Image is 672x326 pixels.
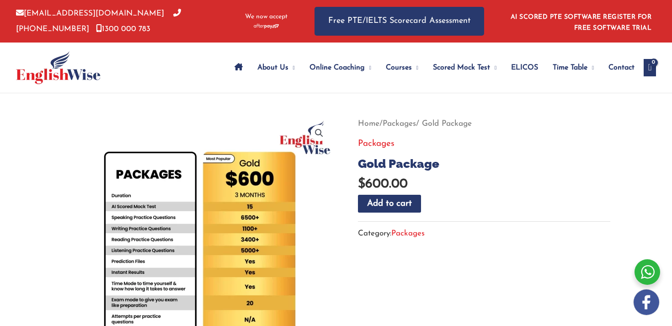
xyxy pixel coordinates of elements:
[505,6,656,36] aside: Header Widget 1
[587,52,594,84] span: Menu Toggle
[601,52,635,84] a: Contact
[254,24,279,29] img: Afterpay-Logo
[511,52,538,84] span: ELICOS
[257,52,288,84] span: About Us
[358,226,425,241] span: Category:
[634,289,659,315] img: white-facebook.png
[311,125,327,141] a: View full-screen image gallery
[433,52,490,84] span: Scored Mock Test
[227,52,635,84] nav: Site Navigation: Main Menu
[379,52,426,84] a: CoursesMenu Toggle
[490,52,496,84] span: Menu Toggle
[358,120,379,128] a: Home
[504,52,545,84] a: ELICOS
[644,59,656,76] a: View Shopping Cart, empty
[426,52,504,84] a: Scored Mock TestMenu Toggle
[386,52,412,84] span: Courses
[16,51,101,84] img: cropped-ew-logo
[16,10,164,17] a: [EMAIL_ADDRESS][DOMAIN_NAME]
[365,52,371,84] span: Menu Toggle
[545,52,601,84] a: Time TableMenu Toggle
[358,178,408,191] bdi: 600.00
[358,157,610,171] h1: Gold Package
[96,25,150,33] a: 1300 000 783
[288,52,295,84] span: Menu Toggle
[412,52,418,84] span: Menu Toggle
[16,10,181,32] a: [PHONE_NUMBER]
[391,230,425,237] a: Packages
[553,52,587,84] span: Time Table
[358,116,610,131] nav: Breadcrumb
[511,14,652,32] a: AI SCORED PTE SOFTWARE REGISTER FOR FREE SOFTWARE TRIAL
[358,139,395,148] a: Packages
[358,195,421,213] button: Add to cart
[309,52,365,84] span: Online Coaching
[250,52,302,84] a: About UsMenu Toggle
[245,12,288,21] span: We now accept
[315,7,484,36] a: Free PTE/IELTS Scorecard Assessment
[608,52,635,84] span: Contact
[302,52,379,84] a: Online CoachingMenu Toggle
[358,178,365,191] span: $
[383,120,416,128] a: Packages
